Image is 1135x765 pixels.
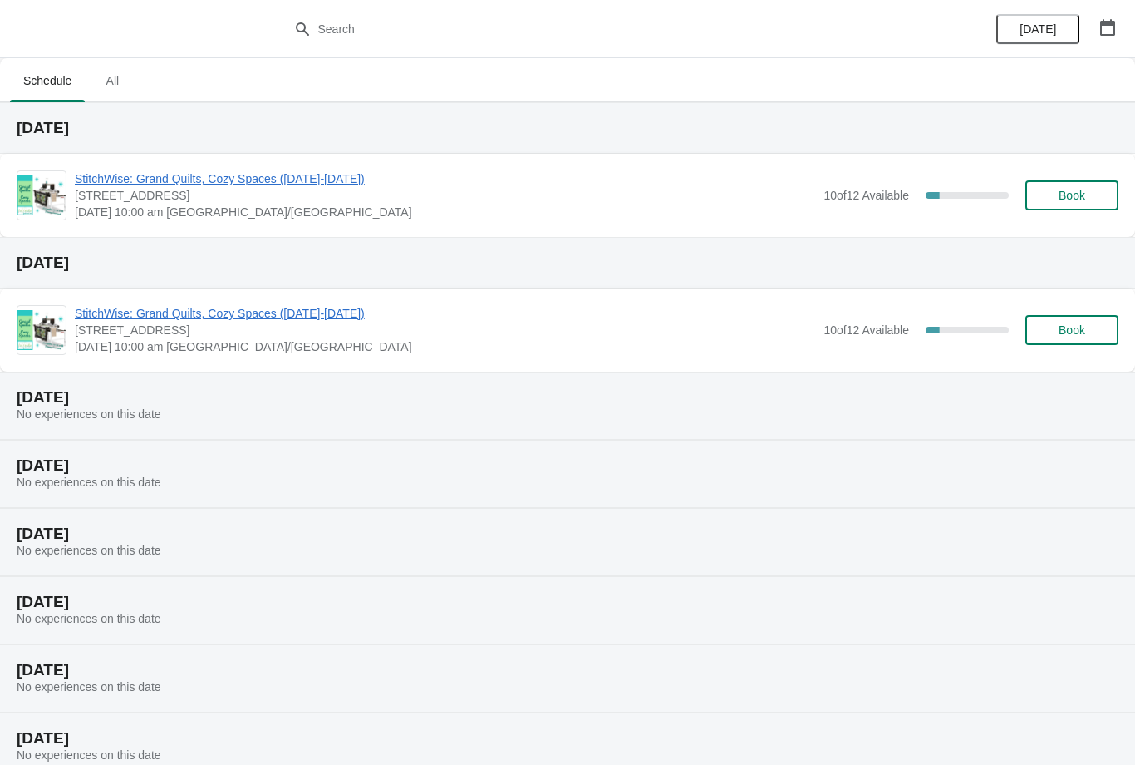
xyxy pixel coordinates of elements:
[17,748,161,762] span: No experiences on this date
[823,323,909,337] span: 10 of 12 Available
[75,338,815,355] span: [DATE] 10:00 am [GEOGRAPHIC_DATA]/[GEOGRAPHIC_DATA]
[1020,22,1056,36] span: [DATE]
[17,594,1118,610] h2: [DATE]
[10,66,85,96] span: Schedule
[996,14,1079,44] button: [DATE]
[1059,189,1085,202] span: Book
[317,14,852,44] input: Search
[75,187,815,204] span: [STREET_ADDRESS]
[17,680,161,693] span: No experiences on this date
[17,662,1118,679] h2: [DATE]
[823,189,909,202] span: 10 of 12 Available
[75,204,815,220] span: [DATE] 10:00 am [GEOGRAPHIC_DATA]/[GEOGRAPHIC_DATA]
[17,310,66,351] img: StitchWise: Grand Quilts, Cozy Spaces (November 17-18, 2025) | 1300 Salem Rd SW, Suite 350, Roche...
[75,170,815,187] span: StitchWise: Grand Quilts, Cozy Spaces ([DATE]-[DATE])
[75,322,815,338] span: [STREET_ADDRESS]
[17,389,1118,406] h2: [DATE]
[17,457,1118,474] h2: [DATE]
[75,305,815,322] span: StitchWise: Grand Quilts, Cozy Spaces ([DATE]-[DATE])
[17,526,1118,542] h2: [DATE]
[91,66,133,96] span: All
[17,544,161,557] span: No experiences on this date
[17,730,1118,747] h2: [DATE]
[1025,180,1118,210] button: Book
[17,612,161,625] span: No experiences on this date
[17,175,66,216] img: StitchWise: Grand Quilts, Cozy Spaces (November 17-18, 2025) | 1300 Salem Rd SW, Suite 350, Roche...
[17,254,1118,271] h2: [DATE]
[17,120,1118,136] h2: [DATE]
[17,476,161,489] span: No experiences on this date
[1025,315,1118,345] button: Book
[17,407,161,421] span: No experiences on this date
[1059,323,1085,337] span: Book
